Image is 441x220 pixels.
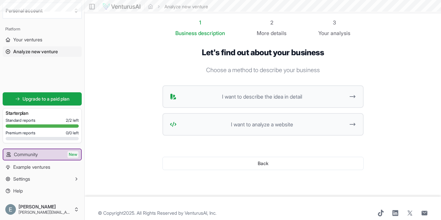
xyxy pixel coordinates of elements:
span: More [257,29,269,37]
a: Your ventures [3,34,82,45]
button: I want to describe the idea in detail [162,85,364,108]
span: I want to analyze a website [179,120,345,128]
span: Standard reports [6,118,35,123]
h3: Starter plan [6,110,79,116]
span: Settings [13,176,30,182]
span: description [198,30,225,36]
div: 1 [175,19,225,26]
div: 3 [318,19,350,26]
button: [PERSON_NAME][PERSON_NAME][EMAIL_ADDRESS][PERSON_NAME][DOMAIN_NAME] [3,201,82,217]
span: [PERSON_NAME][EMAIL_ADDRESS][PERSON_NAME][DOMAIN_NAME] [19,210,71,215]
button: Back [162,157,364,170]
a: Help [3,186,82,196]
span: Your ventures [13,36,42,43]
a: Example ventures [3,162,82,172]
span: Example ventures [13,164,50,170]
span: 0 / 0 left [66,130,79,136]
a: Upgrade to a paid plan [3,92,82,106]
img: ACg8ocLV7hcczQRgwXYyZtThxn6BdI58fulUVcAxs_OX0N4a9gF8Jw=s96-c [5,204,16,215]
a: VenturusAI, Inc [185,210,215,216]
a: Analyze new venture [3,46,82,57]
span: © Copyright 2025 . All Rights Reserved by . [98,210,216,216]
button: Settings [3,174,82,184]
span: Help [13,188,23,194]
a: CommunityNew [3,149,81,160]
span: [PERSON_NAME] [19,204,71,210]
span: Community [14,151,38,158]
span: Your [318,29,329,37]
p: Choose a method to describe your business [162,66,364,75]
span: Premium reports [6,130,35,136]
h1: Let's find out about your business [162,48,364,58]
span: I want to describe the idea in detail [179,93,345,101]
span: details [271,30,287,36]
span: Upgrade to a paid plan [22,96,69,102]
span: Analyze new venture [13,48,58,55]
span: analysis [331,30,350,36]
span: New [67,151,78,158]
span: Business [175,29,197,37]
div: Platform [3,24,82,34]
div: 2 [257,19,287,26]
button: I want to analyze a website [162,113,364,136]
span: 2 / 2 left [66,118,79,123]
